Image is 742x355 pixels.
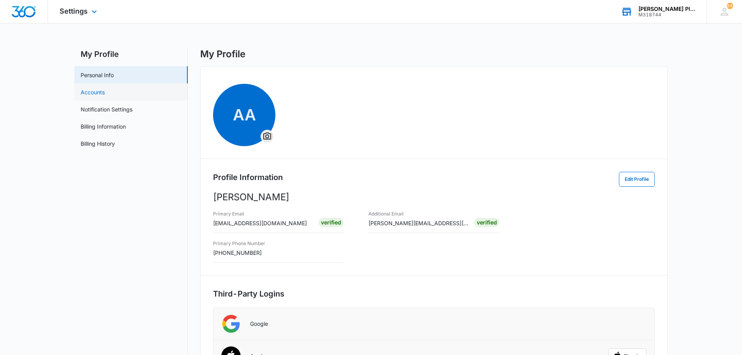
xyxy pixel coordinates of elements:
[81,105,132,113] a: Notification Settings
[638,12,695,18] div: account id
[74,48,188,60] h2: My Profile
[81,140,115,148] a: Billing History
[213,238,265,257] div: [PHONE_NUMBER]
[368,210,469,217] h3: Additional Email
[213,220,307,226] span: [EMAIL_ADDRESS][DOMAIN_NAME]
[213,240,265,247] h3: Primary Phone Number
[81,88,105,96] a: Accounts
[60,7,88,15] span: Settings
[368,220,507,226] span: [PERSON_NAME][EMAIL_ADDRESS][DOMAIN_NAME]
[213,190,655,204] p: [PERSON_NAME]
[605,315,650,332] iframe: Sign in with Google Button
[213,288,655,300] h2: Third-Party Logins
[474,218,499,227] div: Verified
[727,3,733,9] div: notifications count
[727,3,733,9] span: 55
[221,314,241,334] img: Google
[81,122,126,131] a: Billing Information
[250,320,268,327] p: Google
[213,171,283,183] h2: Profile Information
[638,6,695,12] div: account name
[319,218,344,227] div: Verified
[261,130,273,143] button: Overflow Menu
[213,84,275,146] span: AA
[200,48,245,60] h1: My Profile
[81,71,114,79] a: Personal Info
[213,84,275,146] span: AAOverflow Menu
[213,210,307,217] h3: Primary Email
[619,172,655,187] button: Edit Profile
